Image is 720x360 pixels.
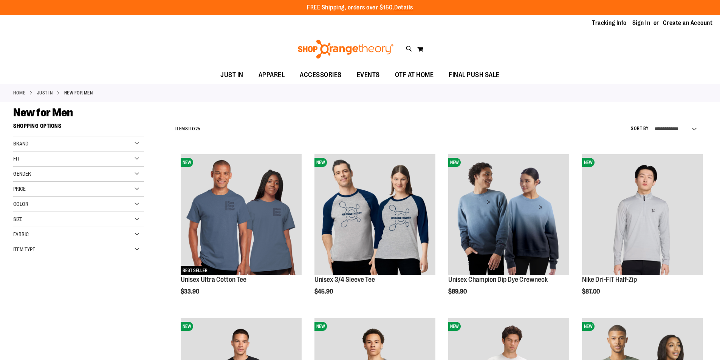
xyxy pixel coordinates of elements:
span: NEW [181,322,193,331]
a: Tracking Info [592,19,627,27]
span: 1 [188,126,190,131]
span: OTF AT HOME [395,66,434,83]
span: NEW [181,158,193,167]
a: Create an Account [663,19,713,27]
span: JUST IN [220,66,243,83]
label: Sort By [631,125,649,132]
img: Unisex Champion Dip Dye Crewneck [448,154,569,275]
h2: Items to [175,123,201,135]
span: EVENTS [357,66,380,83]
span: Brand [13,141,28,147]
span: NEW [314,322,327,331]
a: Unisex Ultra Cotton TeeNEWBEST SELLER [181,154,302,276]
span: $89.90 [448,288,468,295]
a: Nike Dri-FIT Half-ZipNEW [582,154,703,276]
div: product [578,150,707,314]
div: product [177,150,305,314]
span: NEW [448,158,461,167]
span: APPAREL [259,66,285,83]
span: Fabric [13,231,29,237]
span: Fit [13,156,20,162]
span: NEW [582,322,595,331]
img: Unisex Ultra Cotton Tee [181,154,302,275]
span: $87.00 [582,288,601,295]
span: FINAL PUSH SALE [449,66,500,83]
div: product [311,150,439,314]
p: FREE Shipping, orders over $150. [307,3,413,12]
a: Sign In [632,19,650,27]
div: product [444,150,573,314]
span: Price [13,186,26,192]
span: NEW [448,322,461,331]
span: Item Type [13,246,35,252]
span: $33.90 [181,288,200,295]
span: ACCESSORIES [300,66,342,83]
strong: New for Men [64,90,93,96]
span: NEW [314,158,327,167]
span: NEW [582,158,595,167]
a: Unisex Ultra Cotton Tee [181,276,246,283]
strong: Shopping Options [13,119,144,136]
span: Size [13,216,22,222]
a: Unisex 3/4 Sleeve Tee [314,276,375,283]
img: Nike Dri-FIT Half-Zip [582,154,703,275]
a: JUST IN [37,90,53,96]
a: Unisex Champion Dip Dye CrewneckNEW [448,154,569,276]
span: BEST SELLER [181,266,209,275]
a: Unisex Champion Dip Dye Crewneck [448,276,548,283]
span: $45.90 [314,288,334,295]
a: Details [394,4,413,11]
a: Home [13,90,25,96]
span: New for Men [13,106,73,119]
span: 25 [195,126,201,131]
span: Gender [13,171,31,177]
a: Nike Dri-FIT Half-Zip [582,276,637,283]
span: Color [13,201,28,207]
img: Unisex 3/4 Sleeve Tee [314,154,435,275]
img: Shop Orangetheory [297,40,395,59]
a: Unisex 3/4 Sleeve TeeNEW [314,154,435,276]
